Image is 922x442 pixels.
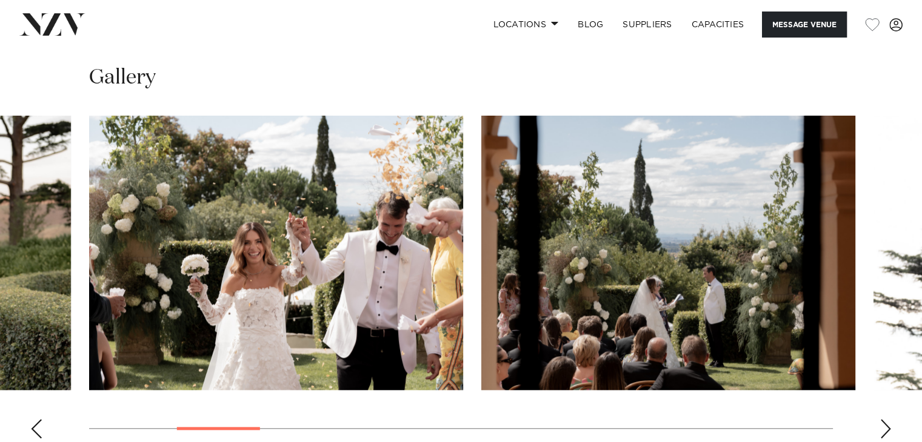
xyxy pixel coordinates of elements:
[89,116,463,390] swiper-slide: 3 / 17
[89,64,156,91] h2: Gallery
[682,12,754,38] a: Capacities
[481,116,855,390] swiper-slide: 4 / 17
[762,12,847,38] button: Message Venue
[568,12,613,38] a: BLOG
[19,13,85,35] img: nzv-logo.png
[483,12,568,38] a: Locations
[613,12,681,38] a: SUPPLIERS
